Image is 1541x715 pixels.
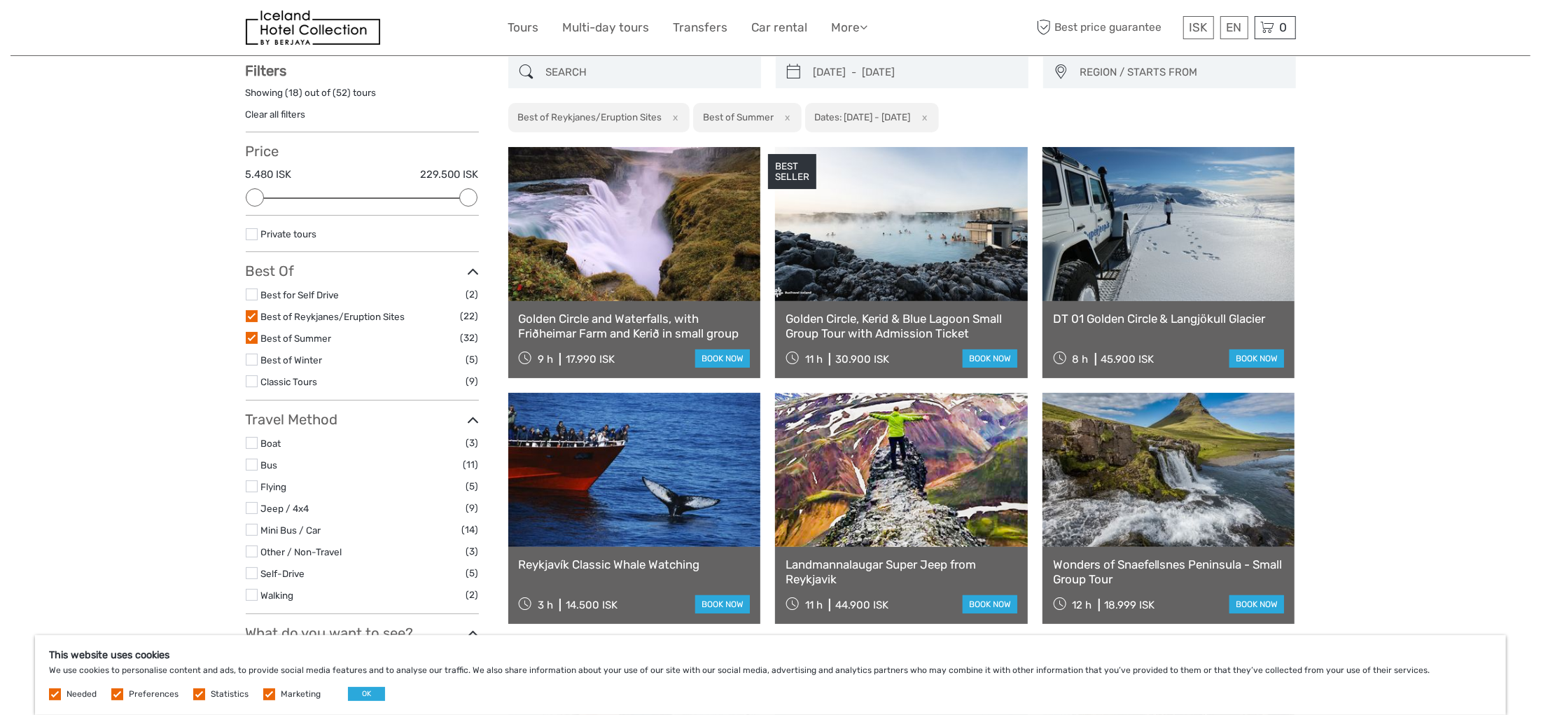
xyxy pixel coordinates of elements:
[261,376,318,387] a: Classic Tours
[913,110,932,125] button: x
[261,590,294,601] a: Walking
[261,228,317,240] a: Private tours
[466,478,479,494] span: (5)
[1229,349,1284,368] a: book now
[695,595,750,613] a: book now
[246,263,479,279] h3: Best Of
[835,599,888,611] div: 44.900 ISK
[815,111,911,123] h2: Dates: [DATE] - [DATE]
[461,308,479,324] span: (22)
[211,688,249,700] label: Statistics
[752,18,808,38] a: Car rental
[519,557,751,571] a: Reykjavík Classic Whale Watching
[963,595,1017,613] a: book now
[832,18,868,38] a: More
[1053,557,1285,586] a: Wonders of Snaefellsnes Peninsula - Small Group Tour
[246,167,292,182] label: 5.480 ISK
[508,18,539,38] a: Tours
[805,599,823,611] span: 11 h
[421,167,479,182] label: 229.500 ISK
[462,522,479,538] span: (14)
[963,349,1017,368] a: book now
[541,60,754,85] input: SEARCH
[246,11,380,45] img: 481-8f989b07-3259-4bb0-90ed-3da368179bdc_logo_small.jpg
[1073,599,1092,611] span: 12 h
[1101,353,1155,366] div: 45.900 ISK
[517,111,662,123] h2: Best of Reykjanes/Eruption Sites
[261,289,340,300] a: Best for Self Drive
[1074,61,1289,84] button: REGION / STARTS FROM
[519,312,751,340] a: Golden Circle and Waterfalls, with Friðheimar Farm and Kerið in small group
[246,625,479,641] h3: What do you want to see?
[768,154,816,189] div: BEST SELLER
[538,353,553,366] span: 9 h
[1220,16,1248,39] div: EN
[808,60,1021,85] input: SELECT DATES
[786,312,1017,340] a: Golden Circle, Kerid & Blue Lagoon Small Group Tour with Admission Ticket
[664,110,683,125] button: x
[463,457,479,473] span: (11)
[786,557,1017,586] a: Landmannalaugar Super Jeep from Reykjavik
[466,286,479,303] span: (2)
[461,330,479,346] span: (32)
[49,649,1492,661] h5: This website uses cookies
[261,354,323,366] a: Best of Winter
[1229,595,1284,613] a: book now
[67,688,97,700] label: Needed
[805,353,823,366] span: 11 h
[261,333,332,344] a: Best of Summer
[261,438,281,449] a: Boat
[1278,20,1290,34] span: 0
[261,546,342,557] a: Other / Non-Travel
[246,86,479,108] div: Showing ( ) out of ( ) tours
[466,352,479,368] span: (5)
[466,373,479,389] span: (9)
[261,459,278,471] a: Bus
[466,435,479,451] span: (3)
[20,25,158,36] p: We're away right now. Please check back later!
[1053,312,1285,326] a: DT 01 Golden Circle & Langjökull Glacier
[261,525,321,536] a: Mini Bus / Car
[129,688,179,700] label: Preferences
[246,62,287,79] strong: Filters
[281,688,321,700] label: Marketing
[1105,599,1155,611] div: 18.999 ISK
[35,635,1506,715] div: We use cookies to personalise content and ads, to provide social media features and to analyse ou...
[261,568,305,579] a: Self-Drive
[835,353,889,366] div: 30.900 ISK
[566,353,615,366] div: 17.990 ISK
[695,349,750,368] a: book now
[289,86,300,99] label: 18
[161,22,178,39] button: Open LiveChat chat widget
[703,111,774,123] h2: Best of Summer
[466,500,479,516] span: (9)
[674,18,728,38] a: Transfers
[1033,16,1180,39] span: Best price guarantee
[246,109,306,120] a: Clear all filters
[566,599,618,611] div: 14.500 ISK
[466,587,479,603] span: (2)
[348,687,385,701] button: OK
[776,110,795,125] button: x
[466,543,479,560] span: (3)
[261,503,309,514] a: Jeep / 4x4
[337,86,348,99] label: 52
[246,411,479,428] h3: Travel Method
[563,18,650,38] a: Multi-day tours
[466,565,479,581] span: (5)
[538,599,553,611] span: 3 h
[1073,353,1089,366] span: 8 h
[261,481,287,492] a: Flying
[261,311,405,322] a: Best of Reykjanes/Eruption Sites
[246,143,479,160] h3: Price
[1190,20,1208,34] span: ISK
